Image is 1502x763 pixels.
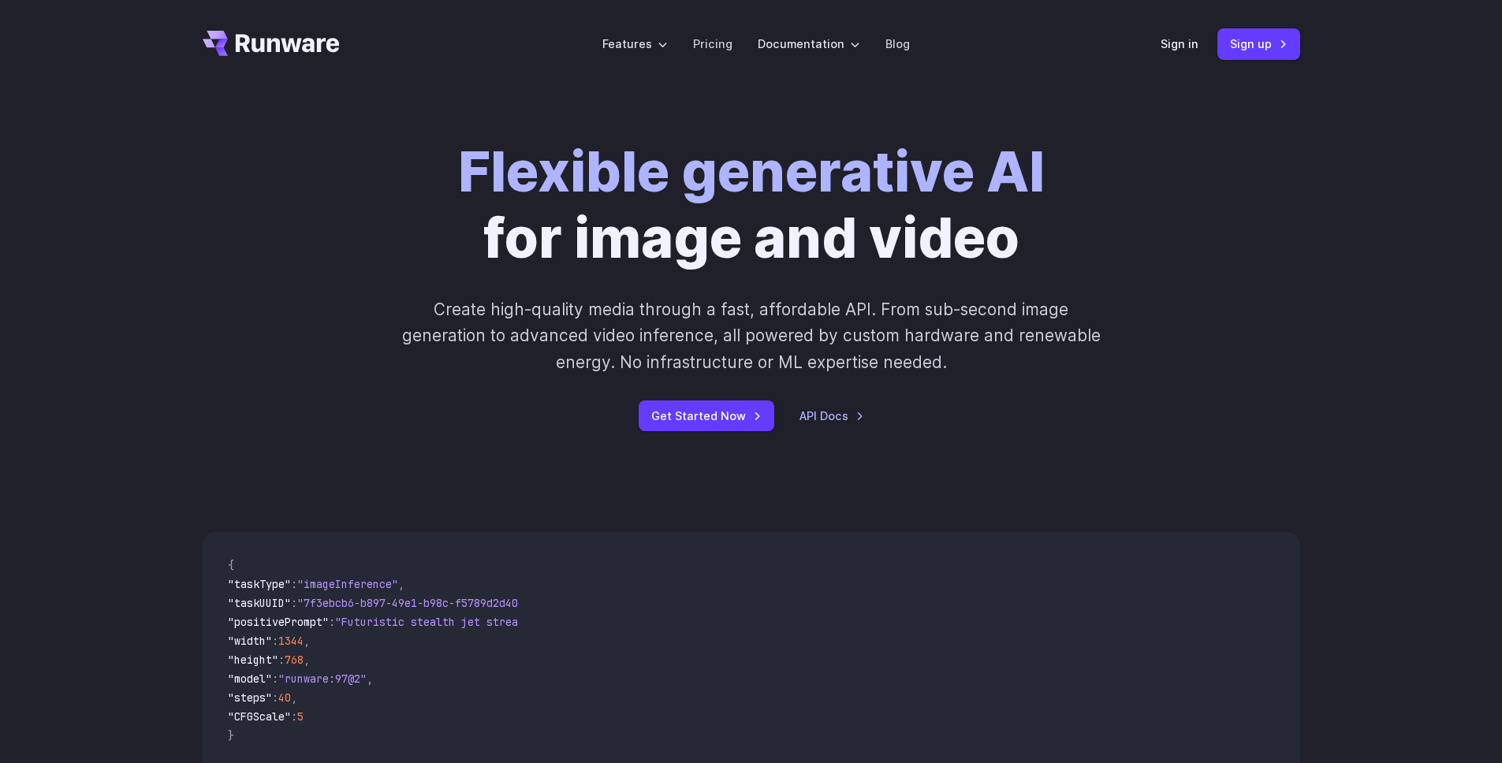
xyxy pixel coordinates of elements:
[1161,35,1198,53] a: Sign in
[228,728,234,743] span: }
[291,596,297,610] span: :
[228,672,272,686] span: "model"
[400,296,1102,375] p: Create high-quality media through a fast, affordable API. From sub-second image generation to adv...
[329,615,335,629] span: :
[297,596,537,610] span: "7f3ebcb6-b897-49e1-b98c-f5789d2d40d7"
[285,653,304,667] span: 768
[203,31,340,56] a: Go to /
[297,577,398,591] span: "imageInference"
[272,690,278,705] span: :
[304,634,310,648] span: ,
[278,653,285,667] span: :
[398,577,404,591] span: ,
[458,139,1045,271] h1: for image and video
[304,653,310,667] span: ,
[228,653,278,667] span: "height"
[335,615,909,629] span: "Futuristic stealth jet streaking through a neon-lit cityscape with glowing purple exhaust"
[458,138,1045,205] strong: Flexible generative AI
[367,672,373,686] span: ,
[291,709,297,724] span: :
[228,558,234,572] span: {
[799,407,864,425] a: API Docs
[228,615,329,629] span: "positivePrompt"
[278,690,291,705] span: 40
[291,577,297,591] span: :
[602,35,668,53] label: Features
[278,672,367,686] span: "runware:97@2"
[693,35,732,53] a: Pricing
[885,35,910,53] a: Blog
[228,634,272,648] span: "width"
[228,577,291,591] span: "taskType"
[291,690,297,705] span: ,
[272,672,278,686] span: :
[1217,28,1300,59] a: Sign up
[228,709,291,724] span: "CFGScale"
[228,690,272,705] span: "steps"
[272,634,278,648] span: :
[639,400,774,431] a: Get Started Now
[228,596,291,610] span: "taskUUID"
[278,634,304,648] span: 1344
[297,709,304,724] span: 5
[758,35,860,53] label: Documentation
